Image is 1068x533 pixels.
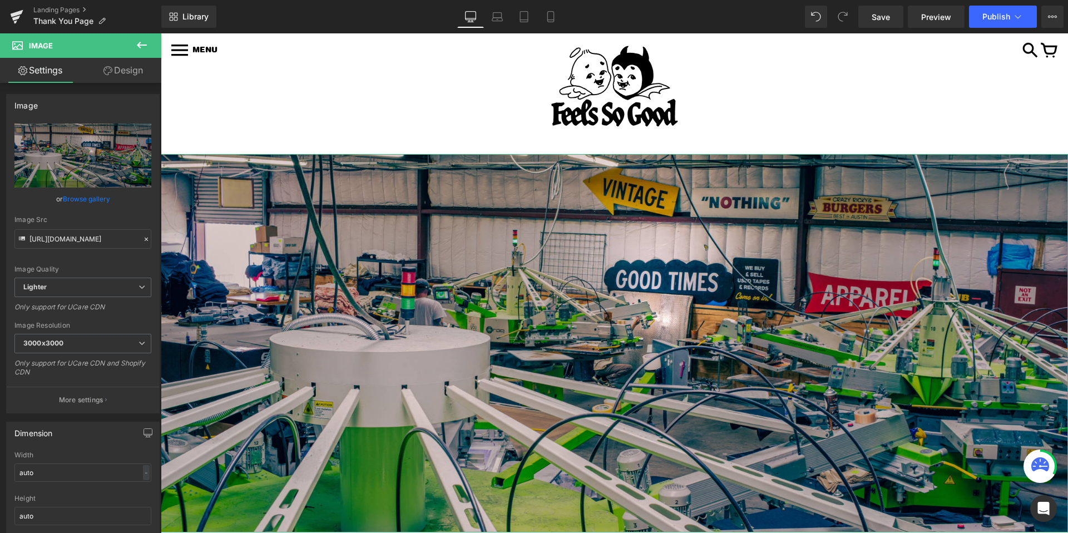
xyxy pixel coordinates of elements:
div: Image Quality [14,265,151,273]
button: Redo [832,6,854,28]
img: Feels So Good [384,9,523,97]
div: Only support for UCare CDN [14,303,151,319]
a: MENU [11,12,57,22]
p: More settings [59,395,103,405]
input: auto [14,507,151,525]
div: Open Intercom Messenger [1030,495,1057,522]
b: Lighter [23,283,47,291]
div: Image [14,95,38,110]
a: Landing Pages [33,6,161,14]
a: Preview [908,6,965,28]
a: Desktop [457,6,484,28]
a: Tablet [511,6,537,28]
div: Dimension [14,422,53,438]
a: Laptop [484,6,511,28]
span: MENU [32,12,57,21]
div: - [143,465,150,480]
div: Height [14,495,151,502]
button: More settings [7,387,159,413]
button: Undo [805,6,827,28]
div: Image Src [14,216,151,224]
a: Mobile [537,6,564,28]
input: Link [14,229,151,249]
span: Thank You Page [33,17,93,26]
span: Publish [982,12,1010,21]
span: Image [29,41,53,50]
span: Preview [921,11,951,23]
a: Browse gallery [63,189,110,209]
input: auto [14,463,151,482]
button: More [1041,6,1064,28]
button: Publish [969,6,1037,28]
div: Only support for UCare CDN and Shopify CDN [14,359,151,384]
div: or [14,193,151,205]
a: New Library [161,6,216,28]
span: Save [872,11,890,23]
div: Width [14,451,151,459]
a: Design [83,58,164,83]
div: Image Resolution [14,322,151,329]
b: 3000x3000 [23,339,63,347]
span: Library [182,12,209,22]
